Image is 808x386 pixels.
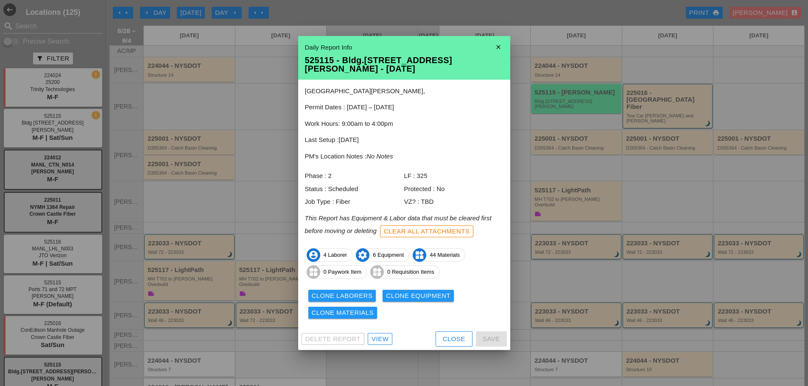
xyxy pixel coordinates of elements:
[305,43,503,53] div: Daily Report Info
[307,248,352,262] span: 4 Laborer
[366,153,393,160] i: No Notes
[308,290,376,302] button: Clone Laborers
[305,135,503,145] p: Last Setup :
[370,265,384,279] i: widgets
[372,334,389,344] div: View
[305,171,404,181] div: Phase : 2
[383,290,454,302] button: Clone Equipment
[312,291,373,301] div: Clone Laborers
[305,184,404,194] div: Status : Scheduled
[305,56,503,73] div: 525115 - Bldg.[STREET_ADDRESS][PERSON_NAME] - [DATE]
[356,248,409,262] span: 6 Equipment
[404,171,503,181] div: LF : 325
[490,39,507,56] i: close
[305,103,503,112] p: Permit Dates : [DATE] – [DATE]
[413,248,426,262] i: widgets
[339,136,359,143] span: [DATE]
[384,227,470,236] div: Clear All Attachments
[404,197,503,207] div: VZ? : TBD
[305,214,492,234] i: This Report has Equipment & Labor data that must be cleared first before moving or deleting
[305,197,404,207] div: Job Type : Fiber
[380,225,474,237] button: Clear All Attachments
[308,307,377,319] button: Clone Materials
[371,265,439,279] span: 0 Requisition Items
[404,184,503,194] div: Protected : No
[443,334,465,344] div: Close
[356,248,369,262] i: settings
[368,333,392,345] a: View
[307,265,367,279] span: 0 Paywork Item
[436,331,472,347] button: Close
[305,119,503,129] p: Work Hours: 9:00am to 4:00pm
[305,152,503,161] p: PM's Location Notes :
[312,308,374,318] div: Clone Materials
[307,248,320,262] i: account_circle
[413,248,465,262] span: 44 Materials
[386,291,450,301] div: Clone Equipment
[305,86,503,96] p: [GEOGRAPHIC_DATA][PERSON_NAME],
[307,265,320,279] i: widgets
